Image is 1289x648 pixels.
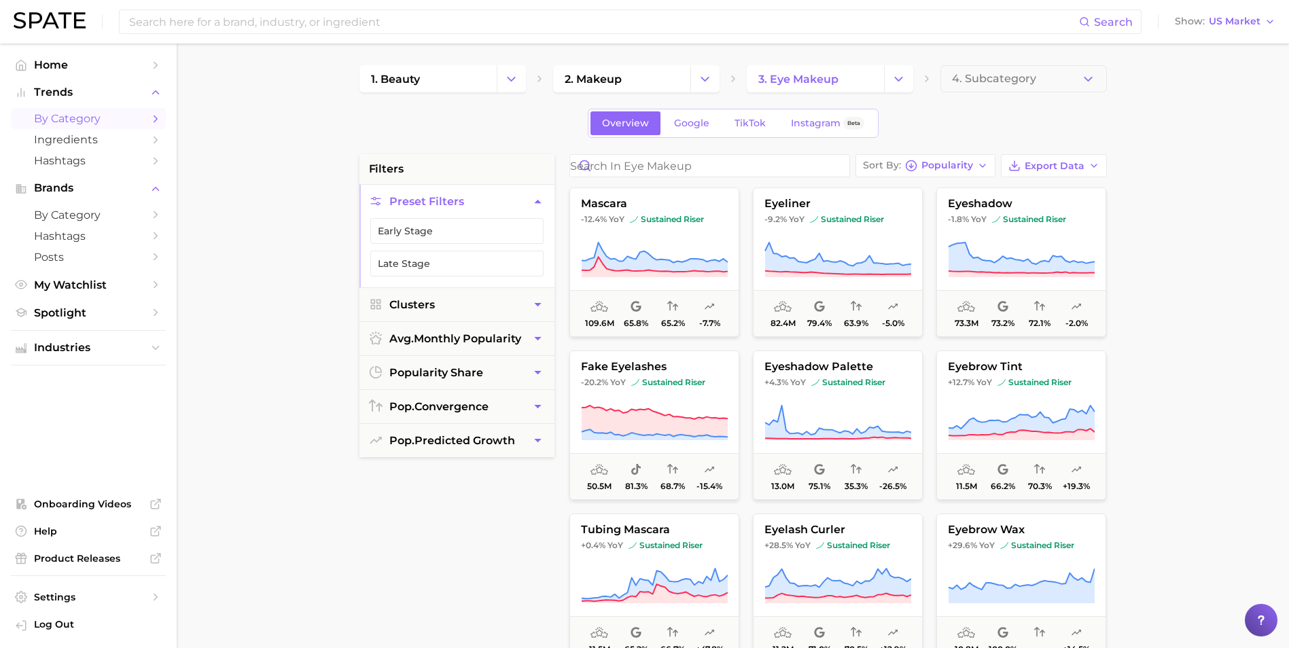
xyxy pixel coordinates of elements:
[389,434,515,447] span: predicted growth
[631,378,639,386] img: sustained riser
[704,299,715,315] span: popularity predicted growth: Very Unlikely
[1029,319,1050,328] span: 72.1%
[940,65,1107,92] button: 4. Subcategory
[851,462,862,478] span: popularity convergence: Low Convergence
[855,154,995,177] button: Sort ByPopularity
[34,525,143,537] span: Help
[948,540,977,550] span: +29.6%
[997,625,1008,641] span: popularity share: Google
[1027,482,1051,491] span: 70.3%
[789,214,805,225] span: YoY
[937,361,1106,373] span: eyebrow tint
[881,319,904,328] span: -5.0%
[553,65,690,92] a: 2. makeup
[809,482,830,491] span: 75.1%
[779,111,876,135] a: InstagramBeta
[631,462,641,478] span: popularity share: TikTok
[1034,625,1045,641] span: popularity convergence: Insufficient Data
[371,73,420,86] span: 1. beauty
[570,155,849,177] input: Search in eye makeup
[631,377,705,388] span: sustained riser
[663,111,721,135] a: Google
[11,226,166,247] a: Hashtags
[660,482,685,491] span: 68.7%
[952,73,1036,85] span: 4. Subcategory
[359,356,554,389] button: popularity share
[887,625,898,641] span: popularity predicted growth: Very Likely
[359,65,497,92] a: 1. beauty
[607,540,623,551] span: YoY
[34,278,143,291] span: My Watchlist
[34,133,143,146] span: Ingredients
[851,299,862,315] span: popularity convergence: High Convergence
[34,498,143,510] span: Onboarding Videos
[957,299,975,315] span: average monthly popularity: Very High Popularity
[971,214,987,225] span: YoY
[570,524,739,536] span: tubing mascara
[11,150,166,171] a: Hashtags
[370,251,544,276] button: Late Stage
[631,625,641,641] span: popularity share: Google
[497,65,526,92] button: Change Category
[696,482,722,491] span: -15.4%
[807,319,832,328] span: 79.4%
[14,12,86,29] img: SPATE
[630,214,704,225] span: sustained riser
[128,10,1079,33] input: Search here for a brand, industry, or ingredient
[581,214,607,224] span: -12.4%
[11,247,166,268] a: Posts
[34,112,143,125] span: by Category
[754,361,922,373] span: eyeshadow palette
[754,524,922,536] span: eyelash curler
[992,214,1066,225] span: sustained riser
[1065,319,1087,328] span: -2.0%
[11,82,166,103] button: Trends
[771,482,794,491] span: 13.0m
[389,400,489,413] span: convergence
[570,361,739,373] span: fake eyelashes
[369,161,404,177] span: filters
[954,319,978,328] span: 73.3m
[1071,625,1082,641] span: popularity predicted growth: Very Likely
[774,299,792,315] span: average monthly popularity: Very High Popularity
[884,65,913,92] button: Change Category
[389,332,414,345] abbr: average
[11,178,166,198] button: Brands
[581,377,608,387] span: -20.2%
[991,319,1014,328] span: 73.2%
[753,350,923,500] button: eyeshadow palette+4.3% YoYsustained risersustained riser13.0m75.1%35.3%-26.5%
[844,319,868,328] span: 63.9%
[34,209,143,221] span: by Category
[569,187,739,337] button: mascara-12.4% YoYsustained risersustained riser109.6m65.8%65.2%-7.7%
[754,198,922,210] span: eyeliner
[629,541,637,550] img: sustained riser
[34,342,143,354] span: Industries
[389,195,464,208] span: Preset Filters
[723,111,777,135] a: TikTok
[795,540,811,551] span: YoY
[11,204,166,226] a: by Category
[764,377,788,387] span: +4.3%
[955,482,976,491] span: 11.5m
[790,377,806,388] span: YoY
[1000,541,1008,550] img: sustained riser
[936,187,1106,337] button: eyeshadow-1.8% YoYsustained risersustained riser73.3m73.2%72.1%-2.0%
[610,377,626,388] span: YoY
[937,198,1106,210] span: eyeshadow
[735,118,766,129] span: TikTok
[997,377,1072,388] span: sustained riser
[34,591,143,603] span: Settings
[1209,18,1260,25] span: US Market
[936,350,1106,500] button: eyebrow tint+12.7% YoYsustained risersustained riser11.5m66.2%70.3%+19.3%
[660,319,684,328] span: 65.2%
[389,332,521,345] span: monthly popularity
[11,274,166,295] a: My Watchlist
[887,299,898,315] span: popularity predicted growth: Very Unlikely
[810,215,818,223] img: sustained riser
[34,251,143,264] span: Posts
[11,129,166,150] a: Ingredients
[774,462,792,478] span: average monthly popularity: High Popularity
[997,299,1008,315] span: popularity share: Google
[359,322,554,355] button: avg.monthly popularity
[34,182,143,194] span: Brands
